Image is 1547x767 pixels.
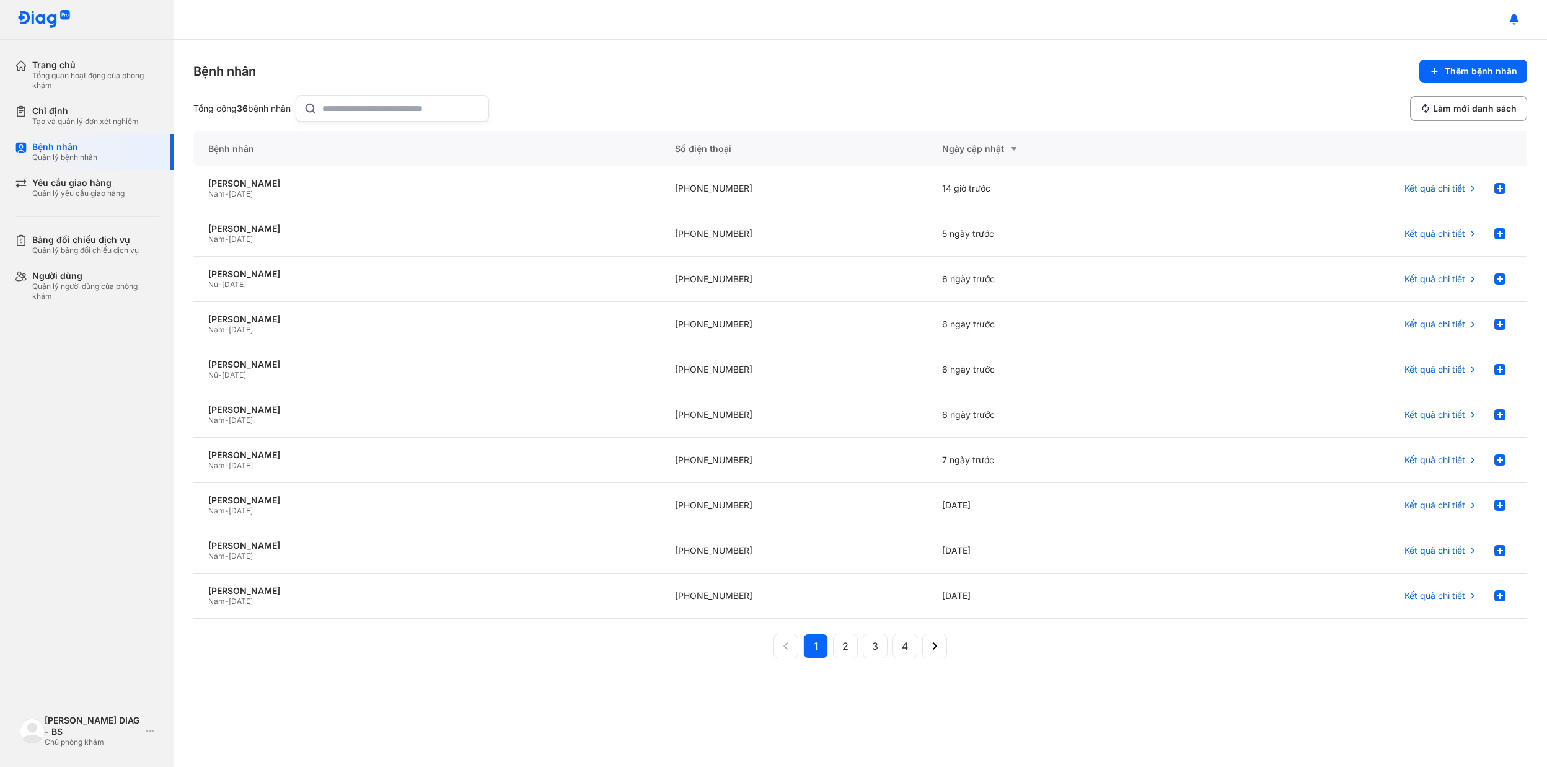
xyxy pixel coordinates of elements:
[225,325,229,334] span: -
[1404,409,1465,420] span: Kết quả chi tiết
[660,302,927,347] div: [PHONE_NUMBER]
[225,189,229,198] span: -
[32,105,139,117] div: Chỉ định
[1404,500,1465,511] span: Kết quả chi tiết
[927,392,1194,438] div: 6 ngày trước
[902,639,908,654] span: 4
[218,370,222,379] span: -
[32,282,159,301] div: Quản lý người dùng của phòng khám
[193,63,256,80] div: Bệnh nhân
[208,359,645,370] div: [PERSON_NAME]
[927,528,1194,574] div: [DATE]
[1404,590,1465,601] span: Kết quả chi tiết
[32,234,139,246] div: Bảng đối chiếu dịch vụ
[660,528,927,574] div: [PHONE_NUMBER]
[842,639,848,654] span: 2
[208,325,225,334] span: Nam
[660,347,927,392] div: [PHONE_NUMBER]
[225,596,229,606] span: -
[863,634,888,658] button: 3
[660,438,927,483] div: [PHONE_NUMBER]
[1445,66,1517,77] span: Thêm bệnh nhân
[660,483,927,528] div: [PHONE_NUMBER]
[222,280,246,289] span: [DATE]
[20,719,45,743] img: logo
[892,634,917,658] button: 4
[927,483,1194,528] div: [DATE]
[225,461,229,470] span: -
[208,596,225,606] span: Nam
[1419,60,1527,83] button: Thêm bệnh nhân
[45,737,141,747] div: Chủ phòng khám
[660,257,927,302] div: [PHONE_NUMBER]
[32,177,125,188] div: Yêu cầu giao hàng
[229,189,253,198] span: [DATE]
[927,257,1194,302] div: 6 ngày trước
[927,574,1194,619] div: [DATE]
[229,551,253,561] span: [DATE]
[237,103,248,113] span: 36
[208,415,225,425] span: Nam
[32,153,97,162] div: Quản lý bệnh nhân
[1404,228,1465,239] span: Kết quả chi tiết
[1433,103,1517,114] span: Làm mới danh sách
[225,415,229,425] span: -
[229,415,253,425] span: [DATE]
[927,302,1194,347] div: 6 ngày trước
[229,596,253,606] span: [DATE]
[208,551,225,561] span: Nam
[1404,319,1465,330] span: Kết quả chi tiết
[208,506,225,515] span: Nam
[660,574,927,619] div: [PHONE_NUMBER]
[927,166,1194,211] div: 14 giờ trước
[225,506,229,515] span: -
[208,540,645,551] div: [PERSON_NAME]
[225,234,229,244] span: -
[218,280,222,289] span: -
[1404,545,1465,556] span: Kết quả chi tiết
[32,141,97,153] div: Bệnh nhân
[32,71,159,91] div: Tổng quan hoạt động của phòng khám
[193,131,660,166] div: Bệnh nhân
[229,325,253,334] span: [DATE]
[32,117,139,126] div: Tạo và quản lý đơn xét nghiệm
[208,178,645,189] div: [PERSON_NAME]
[1404,273,1465,285] span: Kết quả chi tiết
[17,10,71,29] img: logo
[229,461,253,470] span: [DATE]
[208,461,225,470] span: Nam
[208,234,225,244] span: Nam
[814,639,818,654] span: 1
[1410,96,1527,121] button: Làm mới danh sách
[32,246,139,255] div: Quản lý bảng đối chiếu dịch vụ
[833,634,858,658] button: 2
[208,189,225,198] span: Nam
[208,495,645,506] div: [PERSON_NAME]
[32,270,159,282] div: Người dùng
[927,211,1194,257] div: 5 ngày trước
[222,370,246,379] span: [DATE]
[32,188,125,198] div: Quản lý yêu cầu giao hàng
[1404,183,1465,194] span: Kết quả chi tiết
[208,404,645,415] div: [PERSON_NAME]
[1404,454,1465,466] span: Kết quả chi tiết
[229,506,253,515] span: [DATE]
[927,347,1194,392] div: 6 ngày trước
[660,166,927,211] div: [PHONE_NUMBER]
[872,639,878,654] span: 3
[803,634,828,658] button: 1
[208,268,645,280] div: [PERSON_NAME]
[208,450,645,461] div: [PERSON_NAME]
[193,103,291,114] div: Tổng cộng bệnh nhân
[660,131,927,166] div: Số điện thoại
[208,223,645,234] div: [PERSON_NAME]
[660,392,927,438] div: [PHONE_NUMBER]
[45,715,141,737] div: [PERSON_NAME] DIAG - BS
[229,234,253,244] span: [DATE]
[1404,364,1465,375] span: Kết quả chi tiết
[927,438,1194,483] div: 7 ngày trước
[208,314,645,325] div: [PERSON_NAME]
[32,60,159,71] div: Trang chủ
[208,370,218,379] span: Nữ
[660,211,927,257] div: [PHONE_NUMBER]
